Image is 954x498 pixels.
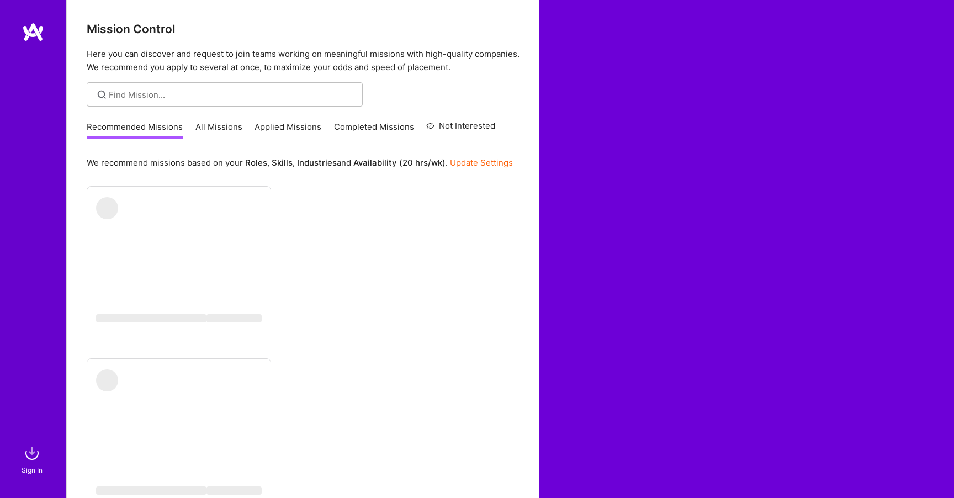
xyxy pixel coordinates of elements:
a: Applied Missions [255,121,321,139]
b: Availability (20 hrs/wk) [353,157,446,168]
b: Skills [272,157,293,168]
a: All Missions [195,121,242,139]
div: Sign In [22,464,43,476]
b: Roles [245,157,267,168]
i: icon SearchGrey [96,88,108,101]
a: Update Settings [450,157,513,168]
h3: Mission Control [87,22,520,36]
a: sign inSign In [23,442,43,476]
p: Here you can discover and request to join teams working on meaningful missions with high-quality ... [87,47,520,74]
b: Industries [297,157,337,168]
a: Completed Missions [334,121,414,139]
p: We recommend missions based on your , , and . [87,157,513,168]
a: Recommended Missions [87,121,183,139]
a: Not Interested [426,119,495,139]
img: logo [22,22,44,42]
img: sign in [21,442,43,464]
input: overall type: UNKNOWN_TYPE server type: NO_SERVER_DATA heuristic type: UNKNOWN_TYPE label: Find M... [109,89,354,100]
